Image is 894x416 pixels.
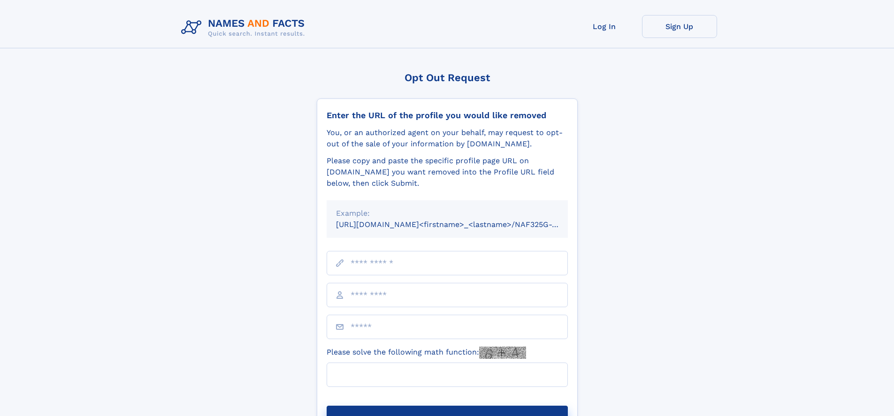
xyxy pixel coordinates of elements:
[327,347,526,359] label: Please solve the following math function:
[317,72,578,83] div: Opt Out Request
[327,127,568,150] div: You, or an authorized agent on your behalf, may request to opt-out of the sale of your informatio...
[567,15,642,38] a: Log In
[336,208,558,219] div: Example:
[177,15,313,40] img: Logo Names and Facts
[336,220,586,229] small: [URL][DOMAIN_NAME]<firstname>_<lastname>/NAF325G-xxxxxxxx
[327,110,568,121] div: Enter the URL of the profile you would like removed
[642,15,717,38] a: Sign Up
[327,155,568,189] div: Please copy and paste the specific profile page URL on [DOMAIN_NAME] you want removed into the Pr...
